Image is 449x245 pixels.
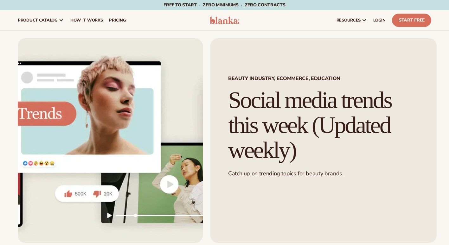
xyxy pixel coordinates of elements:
a: resources [333,10,370,30]
a: product catalog [15,10,67,30]
span: Catch up on trending topics for beauty brands. [228,170,343,177]
a: pricing [106,10,129,30]
h1: Social media trends this week (Updated weekly) [228,88,419,162]
a: LOGIN [370,10,389,30]
span: Free to start · ZERO minimums · ZERO contracts [164,2,285,8]
span: How It Works [70,18,103,23]
span: pricing [109,18,126,23]
span: product catalog [18,18,58,23]
span: Beauty Industry, Ecommerce, Education [228,76,419,81]
a: How It Works [67,10,106,30]
span: LOGIN [373,18,386,23]
img: logo [210,16,240,24]
img: Social media trends this week (Updated weekly) [18,38,203,243]
span: resources [337,18,361,23]
a: Start Free [392,14,431,27]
